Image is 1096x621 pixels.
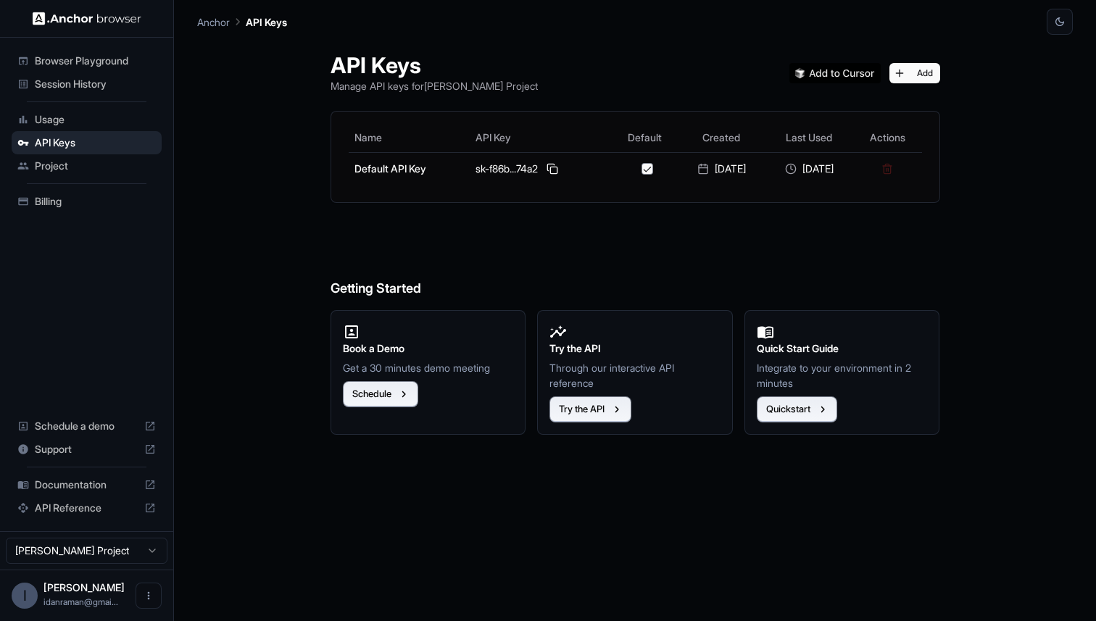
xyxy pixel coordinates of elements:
[12,190,162,213] div: Billing
[331,220,940,299] h6: Getting Started
[35,159,156,173] span: Project
[12,131,162,154] div: API Keys
[197,14,287,30] nav: breadcrumb
[35,501,138,515] span: API Reference
[343,341,514,357] h2: Book a Demo
[12,72,162,96] div: Session History
[678,123,765,152] th: Created
[349,123,470,152] th: Name
[35,136,156,150] span: API Keys
[12,583,38,609] div: I
[35,419,138,433] span: Schedule a demo
[12,496,162,520] div: API Reference
[853,123,922,152] th: Actions
[43,581,125,593] span: Idan Raman
[197,14,230,30] p: Anchor
[549,396,631,422] button: Try the API
[611,123,678,152] th: Default
[43,596,118,607] span: idanraman@gmail.com
[343,381,418,407] button: Schedule
[757,341,928,357] h2: Quick Start Guide
[12,154,162,178] div: Project
[331,78,538,93] p: Manage API keys for [PERSON_NAME] Project
[765,123,853,152] th: Last Used
[12,414,162,438] div: Schedule a demo
[343,360,514,375] p: Get a 30 minutes demo meeting
[33,12,141,25] img: Anchor Logo
[136,583,162,609] button: Open menu
[544,160,561,178] button: Copy API key
[549,341,721,357] h2: Try the API
[35,194,156,209] span: Billing
[771,162,847,176] div: [DATE]
[12,49,162,72] div: Browser Playground
[246,14,287,30] p: API Keys
[889,63,940,83] button: Add
[12,473,162,496] div: Documentation
[684,162,760,176] div: [DATE]
[476,160,605,178] div: sk-f86b...74a2
[331,52,538,78] h1: API Keys
[757,360,928,391] p: Integrate to your environment in 2 minutes
[35,77,156,91] span: Session History
[35,54,156,68] span: Browser Playground
[789,63,881,83] img: Add anchorbrowser MCP server to Cursor
[549,360,721,391] p: Through our interactive API reference
[12,108,162,131] div: Usage
[12,438,162,461] div: Support
[757,396,837,422] button: Quickstart
[35,478,138,492] span: Documentation
[470,123,611,152] th: API Key
[35,112,156,127] span: Usage
[349,152,470,185] td: Default API Key
[35,442,138,457] span: Support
